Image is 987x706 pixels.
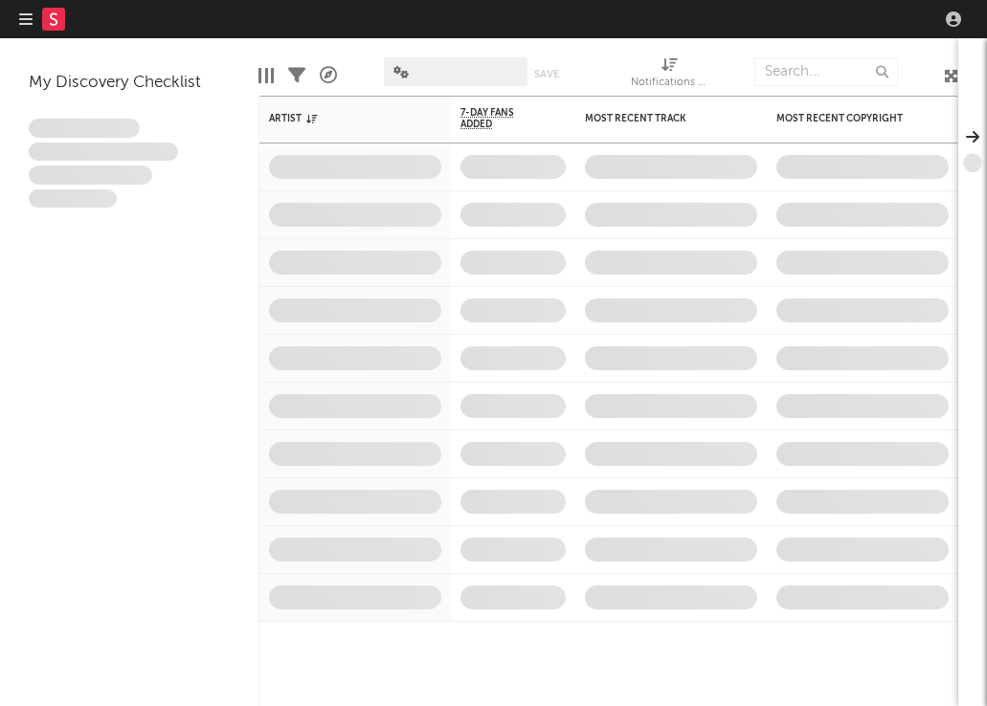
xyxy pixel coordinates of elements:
div: Artist [269,113,413,124]
span: Aliquam viverra [29,189,117,209]
div: Notifications (Artist) [631,72,707,95]
span: Praesent ac interdum [29,165,152,185]
span: Lorem ipsum dolor [29,119,140,138]
input: Search... [754,57,898,86]
span: 7-Day Fans Added [460,107,537,130]
div: Most Recent Copyright [776,113,920,124]
div: Notifications (Artist) [631,48,707,103]
div: Most Recent Track [585,113,729,124]
div: My Discovery Checklist [29,72,230,95]
div: Edit Columns [258,48,274,103]
div: A&R Pipeline [320,48,337,103]
span: Integer aliquet in purus et [29,143,178,162]
button: Save [534,69,559,79]
div: Filters [288,48,305,103]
